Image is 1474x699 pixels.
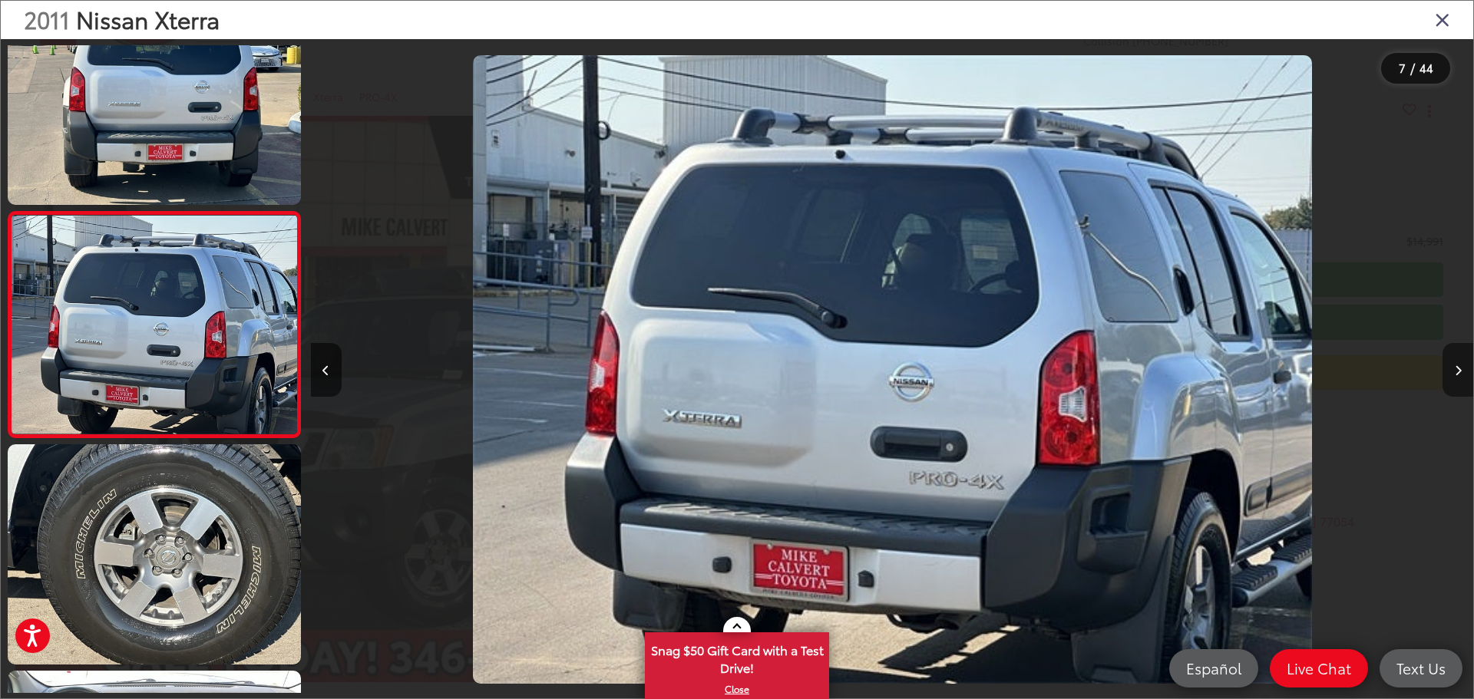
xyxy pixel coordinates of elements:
span: Español [1178,658,1249,678]
span: 2011 [24,2,70,35]
i: Close gallery [1435,9,1450,29]
span: Live Chat [1279,658,1359,678]
span: / [1409,63,1416,74]
div: 2011 Nissan Xterra PRO-4X 6 [311,55,1473,684]
img: 2011 Nissan Xterra PRO-4X [473,55,1312,684]
img: 2011 Nissan Xterra PRO-4X [5,442,303,666]
button: Previous image [311,343,342,397]
a: Live Chat [1270,649,1368,687]
img: 2011 Nissan Xterra PRO-4X [8,216,299,434]
span: 44 [1419,59,1433,76]
button: Next image [1443,343,1473,397]
span: Snag $50 Gift Card with a Test Drive! [646,634,828,681]
span: 7 [1399,59,1406,76]
span: Text Us [1389,658,1453,678]
span: Nissan Xterra [76,2,220,35]
a: Text Us [1380,649,1462,687]
a: Español [1169,649,1258,687]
